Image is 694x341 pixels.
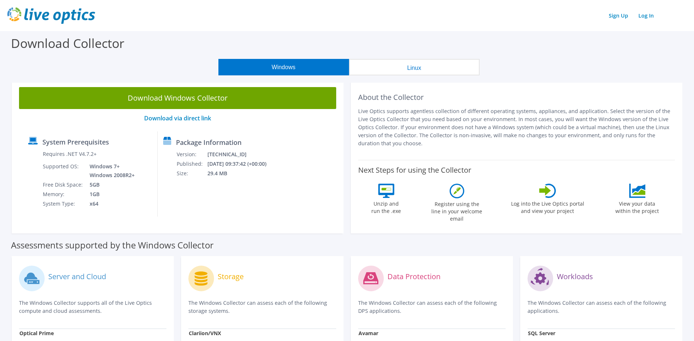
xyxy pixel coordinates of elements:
td: 29.4 MB [207,169,276,178]
label: Requires .NET V4.7.2+ [43,150,97,158]
label: Data Protection [387,273,440,280]
td: Published: [176,159,207,169]
p: The Windows Collector supports all of the Live Optics compute and cloud assessments. [19,299,166,315]
p: The Windows Collector can assess each of the following applications. [528,299,675,315]
td: Memory: [42,190,84,199]
button: Linux [349,59,480,75]
a: Sign Up [605,10,632,21]
td: x64 [84,199,136,209]
button: Windows [218,59,349,75]
td: Size: [176,169,207,178]
label: View your data within the project [611,198,664,215]
p: Live Optics supports agentless collection of different operating systems, appliances, and applica... [358,107,675,147]
td: Free Disk Space: [42,180,84,190]
a: Log In [635,10,657,21]
h2: About the Collector [358,93,675,102]
label: Download Collector [11,35,124,52]
label: Storage [218,273,244,280]
label: Package Information [176,139,241,146]
p: The Windows Collector can assess each of the following DPS applications. [358,299,506,315]
td: Supported OS: [42,162,84,180]
label: Server and Cloud [48,273,106,280]
td: 5GB [84,180,136,190]
label: Unzip and run the .exe [369,198,403,215]
td: System Type: [42,199,84,209]
td: [TECHNICAL_ID] [207,150,276,159]
label: Next Steps for using the Collector [358,166,471,175]
a: Download Windows Collector [19,87,336,109]
strong: Clariion/VNX [189,330,221,337]
strong: SQL Server [528,330,555,337]
label: System Prerequisites [42,138,109,146]
strong: Avamar [359,330,378,337]
label: Register using the line in your welcome email [429,198,484,222]
td: [DATE] 09:37:42 (+00:00) [207,159,276,169]
img: live_optics_svg.svg [7,7,95,24]
label: Workloads [557,273,593,280]
td: Windows 7+ Windows 2008R2+ [84,162,136,180]
strong: Optical Prime [19,330,54,337]
label: Assessments supported by the Windows Collector [11,241,214,249]
td: Version: [176,150,207,159]
p: The Windows Collector can assess each of the following storage systems. [188,299,336,315]
a: Download via direct link [144,114,211,122]
label: Log into the Live Optics portal and view your project [511,198,585,215]
td: 1GB [84,190,136,199]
